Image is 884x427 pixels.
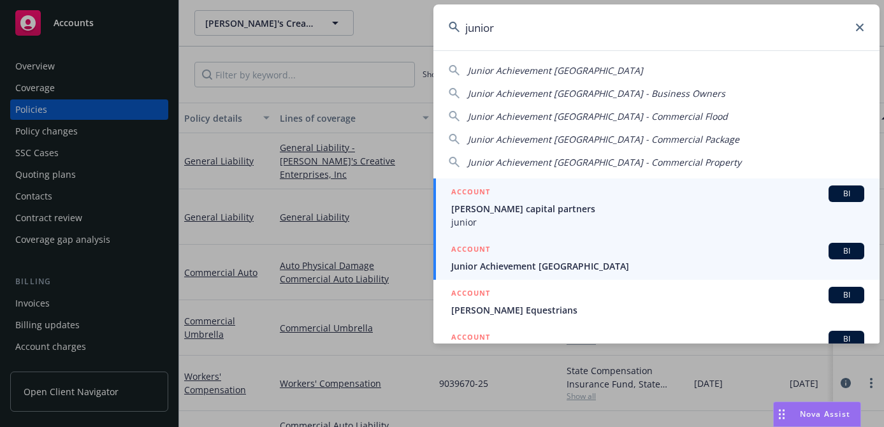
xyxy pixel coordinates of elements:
[451,331,490,346] h5: ACCOUNT
[834,245,859,257] span: BI
[834,289,859,301] span: BI
[433,324,880,368] a: ACCOUNTBI
[773,402,861,427] button: Nova Assist
[468,87,725,99] span: Junior Achievement [GEOGRAPHIC_DATA] - Business Owners
[468,156,741,168] span: Junior Achievement [GEOGRAPHIC_DATA] - Commercial Property
[433,236,880,280] a: ACCOUNTBIJunior Achievement [GEOGRAPHIC_DATA]
[468,133,739,145] span: Junior Achievement [GEOGRAPHIC_DATA] - Commercial Package
[433,178,880,236] a: ACCOUNTBI[PERSON_NAME] capital partnersjunior
[451,303,864,317] span: [PERSON_NAME] Equestrians
[433,4,880,50] input: Search...
[451,259,864,273] span: Junior Achievement [GEOGRAPHIC_DATA]
[834,188,859,199] span: BI
[774,402,790,426] div: Drag to move
[834,333,859,345] span: BI
[451,185,490,201] h5: ACCOUNT
[800,409,850,419] span: Nova Assist
[451,287,490,302] h5: ACCOUNT
[451,202,864,215] span: [PERSON_NAME] capital partners
[468,110,728,122] span: Junior Achievement [GEOGRAPHIC_DATA] - Commercial Flood
[451,215,864,229] span: junior
[433,280,880,324] a: ACCOUNTBI[PERSON_NAME] Equestrians
[468,64,643,76] span: Junior Achievement [GEOGRAPHIC_DATA]
[451,243,490,258] h5: ACCOUNT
